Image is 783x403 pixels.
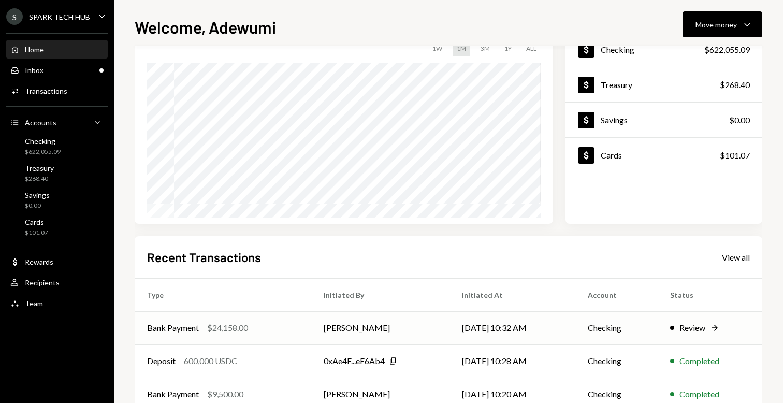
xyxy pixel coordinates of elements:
div: Checking [25,137,61,146]
div: Savings [601,115,628,125]
div: Team [25,299,43,308]
a: Cards$101.07 [565,138,762,172]
a: Transactions [6,81,108,100]
div: $268.40 [720,79,750,91]
a: Checking$622,055.09 [6,134,108,159]
a: Accounts [6,113,108,132]
div: $268.40 [25,175,54,183]
div: $0.00 [25,201,50,210]
a: Treasury$268.40 [6,161,108,185]
div: Move money [695,19,737,30]
div: Recipients [25,278,60,287]
div: Treasury [601,80,632,90]
h2: Recent Transactions [147,249,261,266]
a: Savings$0.00 [565,103,762,137]
div: ALL [522,40,541,56]
h1: Welcome, Adewumi [135,17,276,37]
th: Status [658,278,762,311]
div: 600,000 USDC [184,355,237,367]
div: $101.07 [720,149,750,162]
a: Savings$0.00 [6,188,108,212]
div: Bank Payment [147,322,199,334]
div: Inbox [25,66,44,75]
div: Savings [25,191,50,199]
div: Review [679,322,705,334]
div: $101.07 [25,228,48,237]
div: Completed [679,355,719,367]
th: Initiated At [450,278,575,311]
div: Transactions [25,87,67,95]
div: 3M [476,40,494,56]
td: Checking [575,311,658,344]
div: Cards [601,150,622,160]
div: Accounts [25,118,56,127]
div: Rewards [25,257,53,266]
th: Initiated By [311,278,450,311]
div: Cards [25,218,48,226]
td: Checking [575,344,658,378]
div: $622,055.09 [25,148,61,156]
a: Team [6,294,108,312]
div: 1M [453,40,470,56]
div: $622,055.09 [704,44,750,56]
div: $24,158.00 [207,322,248,334]
th: Type [135,278,311,311]
div: $0.00 [729,114,750,126]
a: Checking$622,055.09 [565,32,762,67]
div: 1W [428,40,446,56]
a: Cards$101.07 [6,214,108,239]
td: [PERSON_NAME] [311,311,450,344]
div: View all [722,252,750,263]
div: SPARK TECH HUB [29,12,90,21]
div: Bank Payment [147,388,199,400]
th: Account [575,278,658,311]
div: Deposit [147,355,176,367]
div: Completed [679,388,719,400]
td: [DATE] 10:32 AM [450,311,575,344]
a: Rewards [6,252,108,271]
div: Treasury [25,164,54,172]
div: Home [25,45,44,54]
a: View all [722,251,750,263]
div: Checking [601,45,634,54]
a: Recipients [6,273,108,292]
button: Move money [683,11,762,37]
a: Treasury$268.40 [565,67,762,102]
div: S [6,8,23,25]
div: 1Y [500,40,516,56]
a: Home [6,40,108,59]
a: Inbox [6,61,108,79]
td: [DATE] 10:28 AM [450,344,575,378]
div: 0xAe4F...eF6Ab4 [324,355,385,367]
div: $9,500.00 [207,388,243,400]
